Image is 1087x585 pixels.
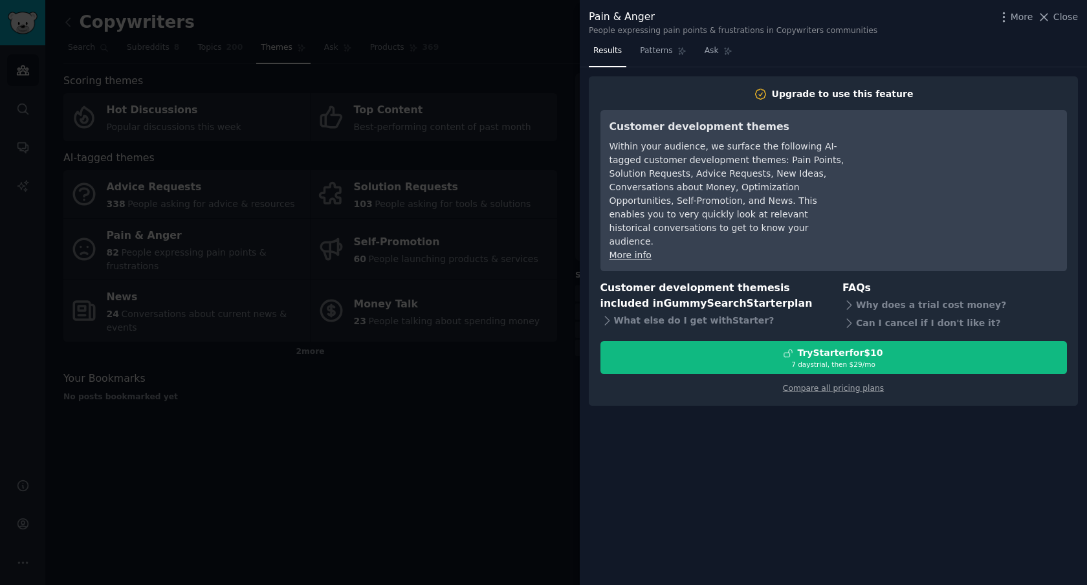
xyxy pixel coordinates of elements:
h3: FAQs [842,280,1067,296]
span: Ask [705,45,719,57]
div: What else do I get with Starter ? [600,312,825,330]
div: Can I cancel if I don't like it? [842,314,1067,332]
h3: Customer development themes [609,119,846,135]
button: Close [1037,10,1078,24]
button: TryStarterfor$107 daystrial, then $29/mo [600,341,1067,374]
iframe: YouTube video player [864,119,1058,216]
a: Results [589,41,626,67]
div: Within your audience, we surface the following AI-tagged customer development themes: Pain Points... [609,140,846,248]
span: GummySearch Starter [663,297,787,309]
span: Close [1053,10,1078,24]
a: Compare all pricing plans [783,384,884,393]
div: Try Starter for $10 [797,346,883,360]
div: People expressing pain points & frustrations in Copywriters communities [589,25,877,37]
div: 7 days trial, then $ 29 /mo [601,360,1066,369]
span: Results [593,45,622,57]
div: Why does a trial cost money? [842,296,1067,314]
a: Ask [700,41,737,67]
span: More [1011,10,1033,24]
div: Pain & Anger [589,9,877,25]
h3: Customer development themes is included in plan [600,280,825,312]
a: Patterns [635,41,690,67]
button: More [997,10,1033,24]
a: More info [609,250,652,260]
span: Patterns [640,45,672,57]
div: Upgrade to use this feature [772,87,914,101]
